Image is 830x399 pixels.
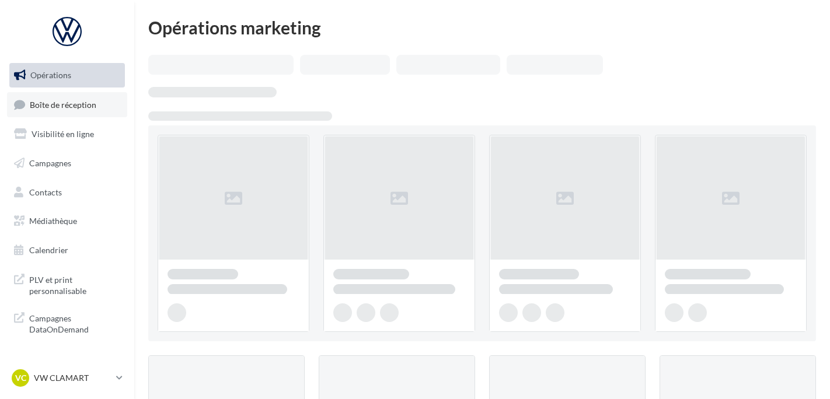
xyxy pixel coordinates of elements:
[7,238,127,262] a: Calendrier
[7,267,127,302] a: PLV et print personnalisable
[15,372,26,384] span: VC
[29,245,68,255] span: Calendrier
[30,99,96,109] span: Boîte de réception
[7,63,127,87] a: Opérations
[32,129,94,139] span: Visibilité en ligne
[7,180,127,205] a: Contacts
[7,306,127,340] a: Campagnes DataOnDemand
[29,158,71,168] span: Campagnes
[7,151,127,176] a: Campagnes
[7,209,127,233] a: Médiathèque
[9,367,125,389] a: VC VW CLAMART
[29,310,120,335] span: Campagnes DataOnDemand
[7,92,127,117] a: Boîte de réception
[7,122,127,146] a: Visibilité en ligne
[148,19,816,36] div: Opérations marketing
[29,272,120,297] span: PLV et print personnalisable
[29,187,62,197] span: Contacts
[29,216,77,226] span: Médiathèque
[30,70,71,80] span: Opérations
[34,372,111,384] p: VW CLAMART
